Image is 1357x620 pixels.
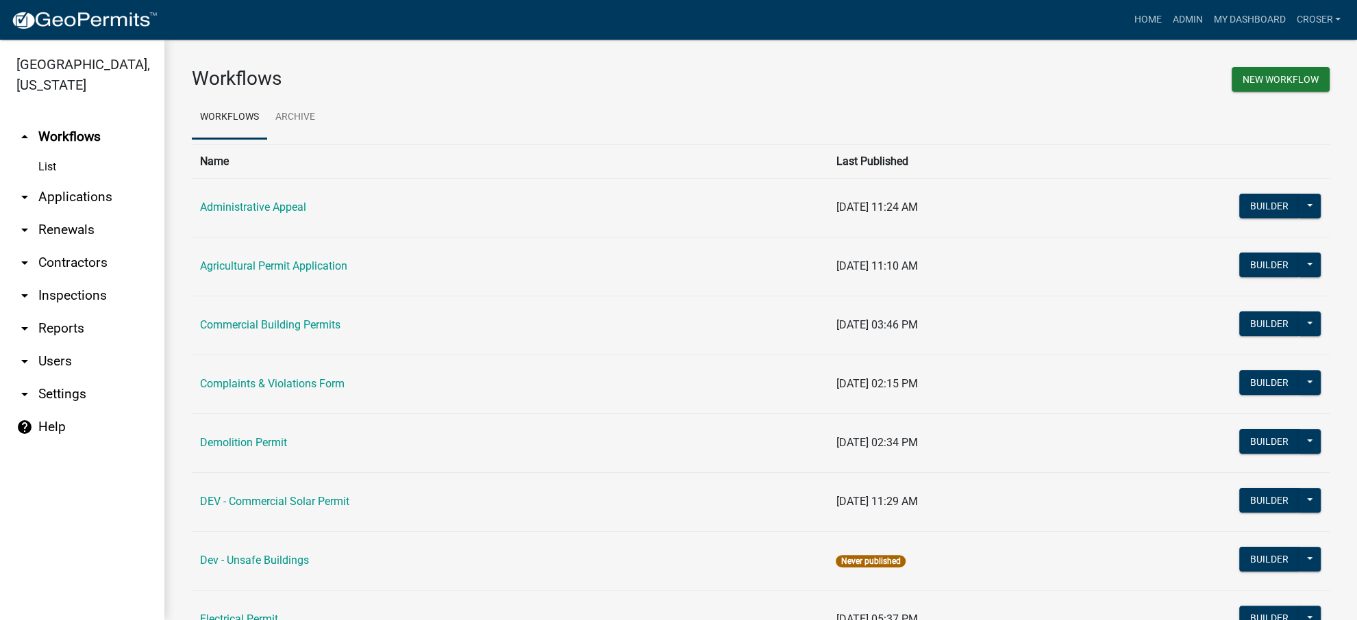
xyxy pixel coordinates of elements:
[836,259,917,272] span: [DATE] 11:10 AM
[1167,7,1208,33] a: Admin
[16,129,33,145] i: arrow_drop_up
[16,287,33,304] i: arrow_drop_down
[16,353,33,370] i: arrow_drop_down
[1128,7,1167,33] a: Home
[1239,429,1299,454] button: Builder
[200,318,340,331] a: Commercial Building Permits
[200,554,309,567] a: Dev - Unsafe Buildings
[200,495,349,508] a: DEV - Commercial Solar Permit
[16,386,33,402] i: arrow_drop_down
[1239,370,1299,395] button: Builder
[836,377,917,390] span: [DATE] 02:15 PM
[827,144,1077,178] th: Last Published
[1232,67,1330,92] button: New Workflow
[1239,547,1299,571] button: Builder
[192,96,267,140] a: Workflows
[200,377,345,390] a: Complaints & Violations Form
[16,189,33,205] i: arrow_drop_down
[192,144,827,178] th: Name
[267,96,323,140] a: Archive
[1239,194,1299,218] button: Builder
[200,436,287,449] a: Demolition Permit
[200,259,347,272] a: Agricultural Permit Application
[836,201,917,214] span: [DATE] 11:24 AM
[192,67,751,90] h3: Workflows
[1208,7,1291,33] a: My Dashboard
[1239,488,1299,513] button: Builder
[1239,253,1299,277] button: Builder
[16,222,33,238] i: arrow_drop_down
[16,320,33,337] i: arrow_drop_down
[16,255,33,271] i: arrow_drop_down
[1291,7,1346,33] a: croser
[1239,311,1299,336] button: Builder
[836,318,917,331] span: [DATE] 03:46 PM
[200,201,306,214] a: Administrative Appeal
[16,419,33,435] i: help
[836,555,905,567] span: Never published
[836,436,917,449] span: [DATE] 02:34 PM
[836,495,917,508] span: [DATE] 11:29 AM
